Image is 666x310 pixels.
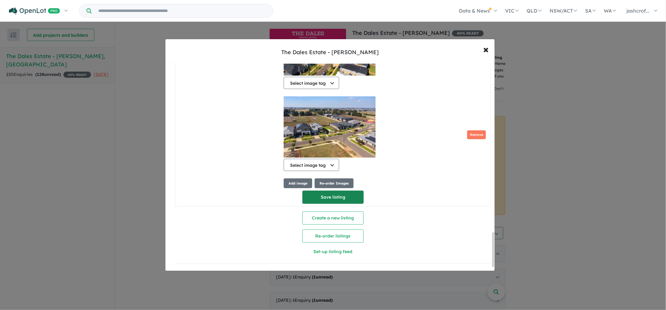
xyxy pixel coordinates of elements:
button: Add image [284,178,312,189]
button: Select image tag [284,159,339,171]
button: Re-order listings [302,230,364,243]
input: Try estate name, suburb, builder or developer [93,4,272,17]
button: Save listing [302,191,364,204]
button: Set-up listing feed [254,245,412,258]
button: Re-order Images [315,178,354,189]
img: Openlot PRO Logo White [9,7,60,15]
button: Create a new listing [302,211,364,225]
button: Select image tag [284,77,339,89]
span: jashcrof... [627,8,650,14]
img: 9k= [284,96,376,158]
button: Remove [467,130,486,139]
span: × [483,43,489,56]
div: The Dales Estate - [PERSON_NAME] [282,48,379,56]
